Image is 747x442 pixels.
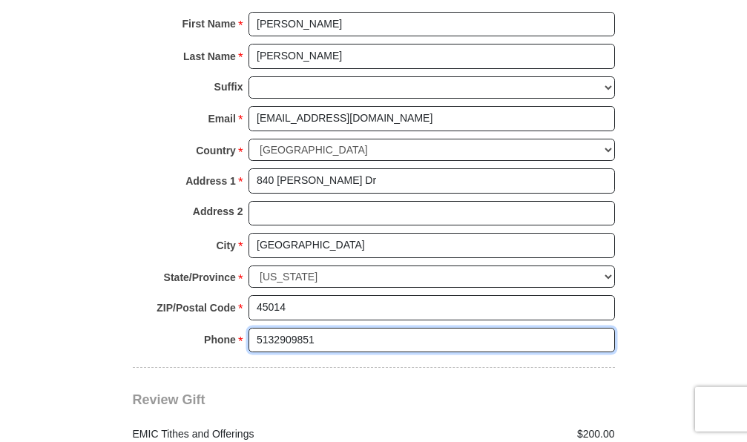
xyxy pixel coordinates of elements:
[208,108,236,129] strong: Email
[193,201,243,222] strong: Address 2
[157,297,236,318] strong: ZIP/Postal Code
[185,171,236,191] strong: Address 1
[182,13,236,34] strong: First Name
[125,426,374,442] div: EMIC Tithes and Offerings
[374,426,623,442] div: $200.00
[133,392,205,407] span: Review Gift
[196,140,236,161] strong: Country
[204,329,236,350] strong: Phone
[183,46,236,67] strong: Last Name
[214,76,243,97] strong: Suffix
[216,235,235,256] strong: City
[164,267,236,288] strong: State/Province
